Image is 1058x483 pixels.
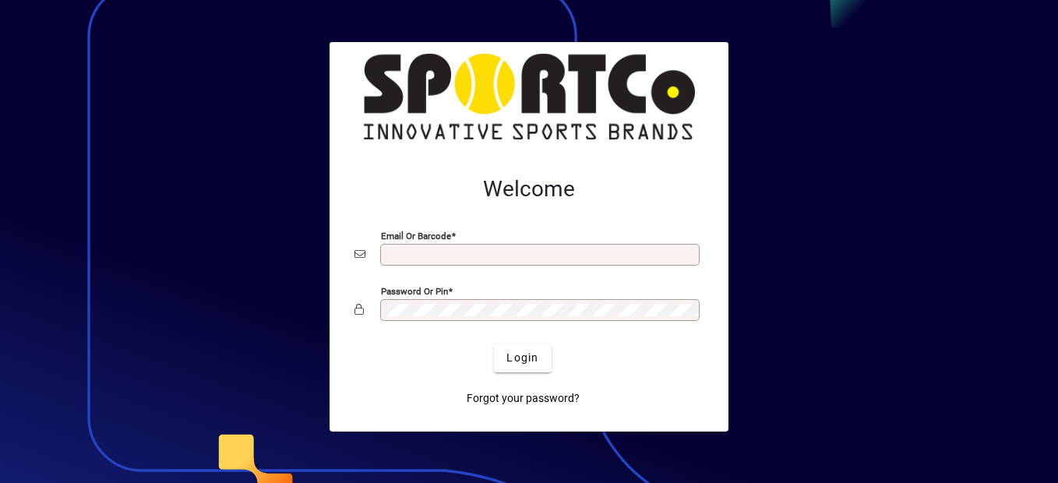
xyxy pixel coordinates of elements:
span: Login [506,350,538,366]
span: Forgot your password? [467,390,580,407]
button: Login [494,344,551,372]
mat-label: Password or Pin [381,285,448,296]
a: Forgot your password? [460,385,586,413]
mat-label: Email or Barcode [381,230,451,241]
h2: Welcome [354,176,704,203]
